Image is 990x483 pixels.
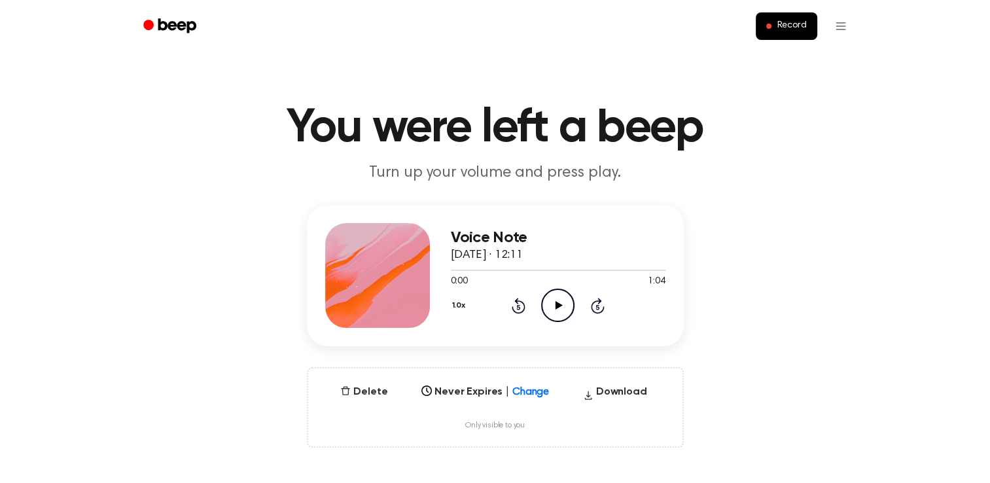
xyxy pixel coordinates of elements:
[465,421,525,431] span: Only visible to you
[134,14,208,39] a: Beep
[451,229,665,247] h3: Voice Note
[451,275,468,289] span: 0:00
[825,10,857,42] button: Open menu
[451,249,523,261] span: [DATE] · 12:11
[244,162,747,184] p: Turn up your volume and press play.
[756,12,817,40] button: Record
[578,384,652,405] button: Download
[451,295,470,317] button: 1.0x
[160,105,830,152] h1: You were left a beep
[335,384,393,400] button: Delete
[648,275,665,289] span: 1:04
[777,20,806,32] span: Record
